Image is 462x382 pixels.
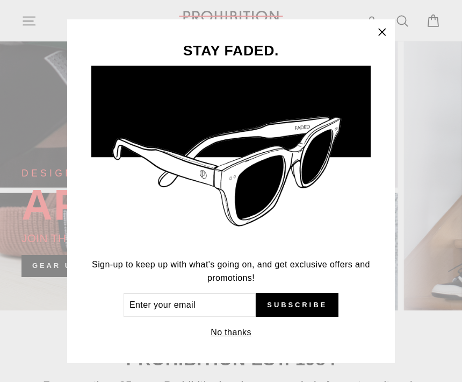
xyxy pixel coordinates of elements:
span: Subscribe [267,300,327,310]
button: Subscribe [256,293,338,317]
h3: STAY FADED. [91,44,371,58]
p: Sign-up to keep up with what's going on, and get exclusive offers and promotions! [91,258,371,285]
input: Enter your email [124,293,256,317]
button: No thanks [207,325,255,340]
